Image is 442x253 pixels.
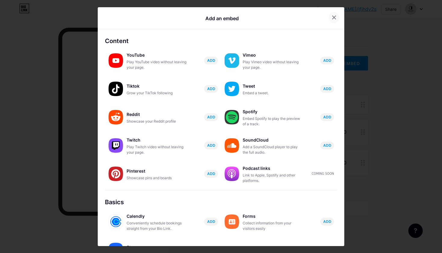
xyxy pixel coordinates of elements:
button: ADD [320,218,334,226]
div: Vimeo [243,51,303,59]
button: ADD [204,113,218,121]
span: ADD [323,114,331,120]
div: Add an embed [205,15,239,22]
div: Play Vimeo video without leaving your page. [243,59,303,70]
img: forms [225,214,239,229]
div: Tiktok [127,82,187,90]
div: Collect information from your visitors easily [243,220,303,231]
img: tiktok [109,82,123,96]
div: Grow your TikTok following [127,90,187,96]
button: ADD [320,113,334,121]
div: Link to Apple, Spotify and other platforms. [243,173,303,183]
span: ADD [207,58,215,63]
div: Twitch [127,136,187,144]
div: Spotify [243,108,303,116]
button: ADD [204,170,218,178]
span: ADD [207,114,215,120]
button: ADD [204,142,218,149]
div: Conveniently schedule bookings straight from your Bio Link. [127,220,187,231]
img: youtube [109,53,123,68]
button: ADD [320,85,334,93]
div: Add a SoundCloud player to play the full audio. [243,144,303,155]
img: soundcloud [225,138,239,153]
span: ADD [207,171,215,176]
div: Forms [243,212,303,220]
button: ADD [204,218,218,226]
div: Basics [105,198,337,207]
div: Coming soon [312,171,334,176]
img: vimeo [225,53,239,68]
button: ADD [204,85,218,93]
span: ADD [323,219,331,224]
img: calendly [109,214,123,229]
span: ADD [323,58,331,63]
div: Pinterest [127,167,187,175]
div: Embed a tweet. [243,90,303,96]
div: Content [105,36,337,45]
button: ADD [320,142,334,149]
div: Showcase your Reddit profile [127,119,187,124]
div: Showcase pins and boards [127,175,187,181]
button: ADD [320,57,334,64]
span: ADD [207,143,215,148]
div: Play Twitch video without leaving your page. [127,144,187,155]
img: podcastlinks [225,167,239,181]
img: twitch [109,138,123,153]
span: ADD [323,143,331,148]
div: Podcast links [243,164,303,173]
span: ADD [323,86,331,91]
span: ADD [207,219,215,224]
div: YouTube [127,51,187,59]
div: SoundCloud [243,136,303,144]
img: pinterest [109,167,123,181]
div: Tweet [243,82,303,90]
div: Story [127,243,187,251]
div: Embed Spotify to play the preview of a track. [243,116,303,127]
img: reddit [109,110,123,124]
img: twitter [225,82,239,96]
div: Reddit [127,110,187,119]
img: spotify [225,110,239,124]
div: Calendly [127,212,187,220]
button: ADD [204,57,218,64]
span: ADD [207,86,215,91]
div: Play YouTube video without leaving your page. [127,59,187,70]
